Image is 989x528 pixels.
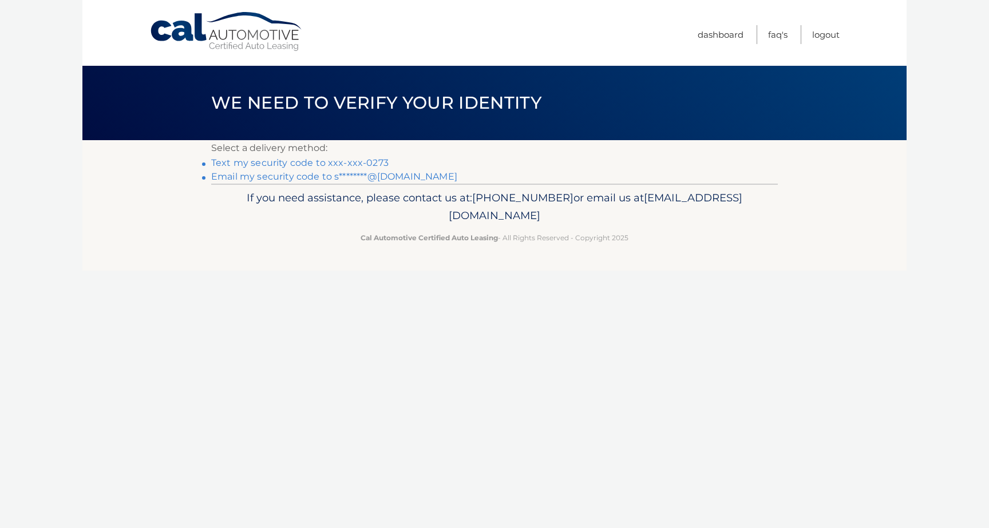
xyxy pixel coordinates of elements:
[698,25,743,44] a: Dashboard
[219,232,770,244] p: - All Rights Reserved - Copyright 2025
[211,157,389,168] a: Text my security code to xxx-xxx-0273
[768,25,788,44] a: FAQ's
[812,25,840,44] a: Logout
[211,171,457,182] a: Email my security code to s********@[DOMAIN_NAME]
[211,92,541,113] span: We need to verify your identity
[211,140,778,156] p: Select a delivery method:
[149,11,304,52] a: Cal Automotive
[361,233,498,242] strong: Cal Automotive Certified Auto Leasing
[219,189,770,225] p: If you need assistance, please contact us at: or email us at
[472,191,573,204] span: [PHONE_NUMBER]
